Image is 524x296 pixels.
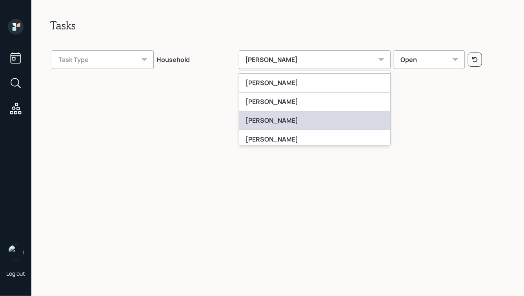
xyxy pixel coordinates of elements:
div: [PERSON_NAME] [239,50,391,69]
div: [PERSON_NAME] [239,111,391,130]
h2: Tasks [50,19,505,32]
img: hunter_neumayer.jpg [8,245,24,260]
div: [PERSON_NAME] [239,74,391,93]
div: Log out [6,270,25,277]
th: Household [155,45,237,72]
div: [PERSON_NAME] [239,93,391,111]
div: Open [394,50,465,69]
div: [PERSON_NAME] [239,130,391,149]
div: Task Type [52,50,154,69]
